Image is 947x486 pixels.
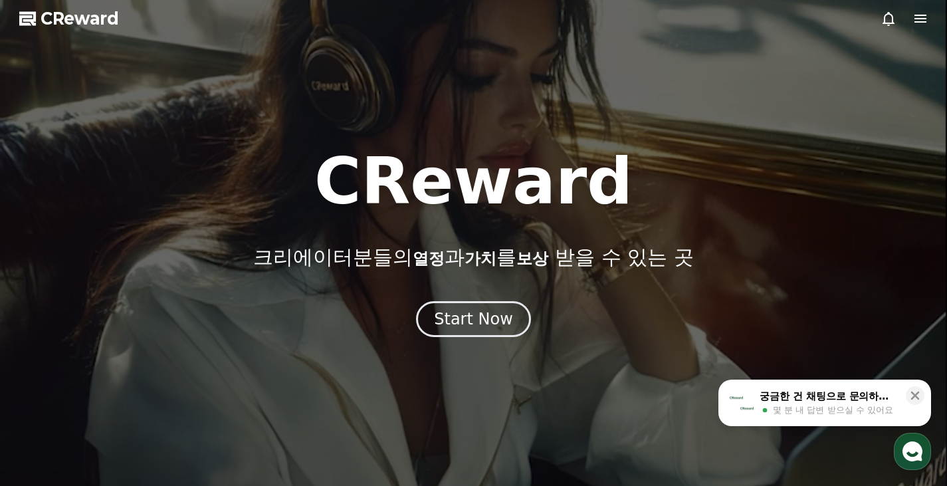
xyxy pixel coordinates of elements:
span: CReward [41,8,119,29]
p: 크리에이터분들의 과 를 받을 수 있는 곳 [253,245,693,269]
span: 가치 [465,249,496,268]
button: Start Now [416,301,531,337]
a: Start Now [416,314,531,327]
h1: CReward [314,150,633,213]
span: 열정 [413,249,445,268]
span: 보상 [516,249,548,268]
div: Start Now [434,308,513,330]
a: CReward [19,8,119,29]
